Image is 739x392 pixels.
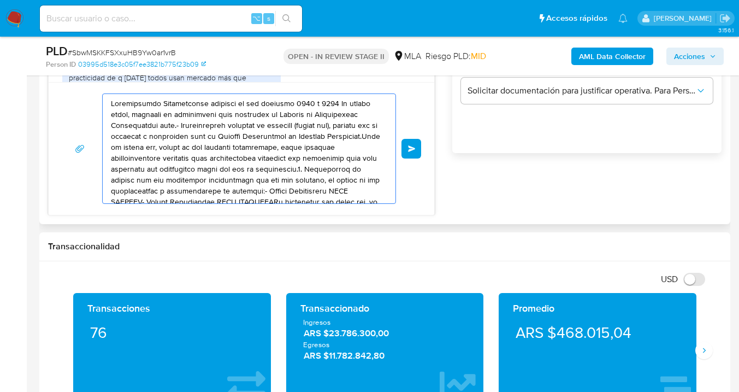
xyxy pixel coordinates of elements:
span: MID [471,50,486,62]
button: Enviar [401,139,421,159]
span: Acciones [674,48,705,65]
p: OPEN - IN REVIEW STAGE II [283,49,389,64]
div: MLA [393,50,421,62]
button: Solicitar documentación para justificar operativa. Para Personas Físicas. [461,78,713,104]
textarea: Loremipsumdo Sitametconse adipisci el sed doeiusmo 0940 t 9294 In utlabo etdol, magnaali en admin... [111,94,382,203]
span: Enviar [408,145,416,152]
span: s [267,13,270,24]
b: PLD [46,42,68,60]
button: AML Data Collector [571,48,653,65]
button: Acciones [666,48,724,65]
span: ⌥ [252,13,261,24]
b: Person ID [46,60,76,69]
h1: Transaccionalidad [48,241,722,252]
a: 03995d518e3c05f7ee3821b775f23b09 [78,60,206,69]
span: Riesgo PLD: [425,50,486,62]
input: Buscar usuario o caso... [40,11,302,26]
p: juanpablo.jfernandez@mercadolibre.com [654,13,716,24]
button: search-icon [275,11,298,26]
a: Notificaciones [618,14,628,23]
span: # SbwMSKKFSXxuHB9Yw0ar1vrB [68,47,176,58]
span: Accesos rápidos [546,13,607,24]
span: 3.156.1 [718,26,734,34]
a: Salir [719,13,731,24]
b: AML Data Collector [579,48,646,65]
span: Solicitar documentación para justificar operativa. Para Personas Físicas. [468,85,695,96]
